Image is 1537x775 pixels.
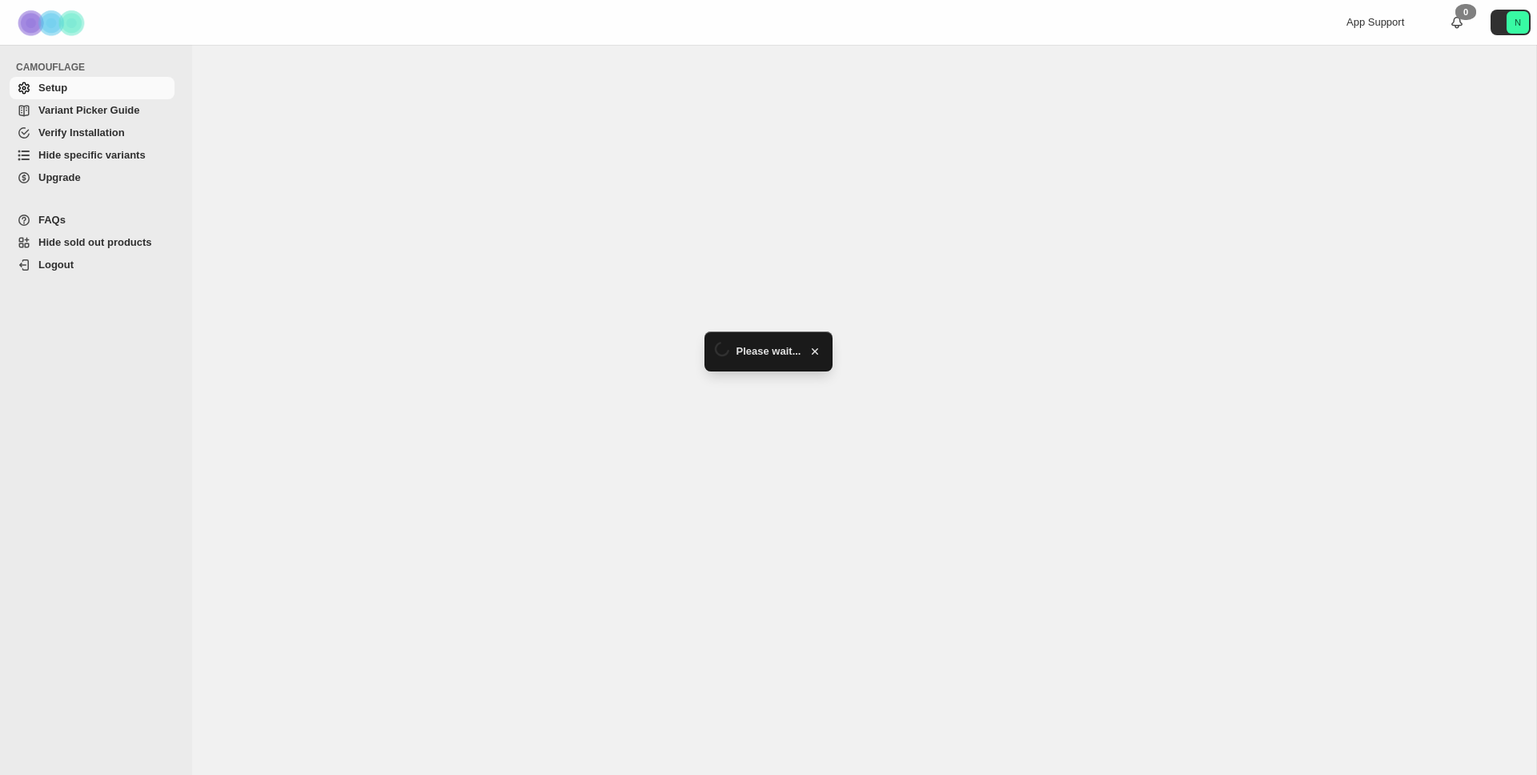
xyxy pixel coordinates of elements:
[38,236,152,248] span: Hide sold out products
[10,144,175,167] a: Hide specific variants
[16,61,181,74] span: CAMOUFLAGE
[13,1,93,45] img: Camouflage
[1346,16,1404,28] span: App Support
[10,254,175,276] a: Logout
[38,149,146,161] span: Hide specific variants
[10,99,175,122] a: Variant Picker Guide
[38,104,139,116] span: Variant Picker Guide
[38,126,125,139] span: Verify Installation
[10,122,175,144] a: Verify Installation
[38,171,81,183] span: Upgrade
[10,77,175,99] a: Setup
[10,231,175,254] a: Hide sold out products
[1449,14,1465,30] a: 0
[736,343,801,359] span: Please wait...
[38,214,66,226] span: FAQs
[1455,4,1476,20] div: 0
[1491,10,1531,35] button: Avatar with initials N
[1507,11,1529,34] span: Avatar with initials N
[38,259,74,271] span: Logout
[10,167,175,189] a: Upgrade
[10,209,175,231] a: FAQs
[1515,18,1521,27] text: N
[38,82,67,94] span: Setup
